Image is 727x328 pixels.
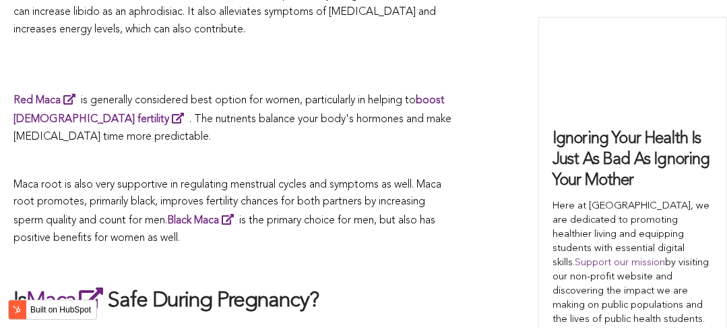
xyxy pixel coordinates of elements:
h2: Is Safe During Pregnancy? [13,285,451,316]
a: Maca [26,290,108,312]
strong: Black Maca [167,215,219,226]
span: Maca root is also very supportive in regulating menstrual cycles and symptoms as well. Maca root ... [13,180,441,244]
span: is generally considered best option for women, particularly in helping to . The nutrients balance... [13,95,451,142]
iframe: Chat Widget [660,263,727,328]
strong: Red Maca [13,95,61,106]
a: Red Maca [13,95,81,106]
img: HubSpot sprocket logo [9,302,25,318]
a: Black Maca [167,215,239,226]
button: Built on HubSpot [8,300,97,320]
label: Built on HubSpot [25,301,96,319]
a: boost [DEMOGRAPHIC_DATA] fertility [13,95,445,125]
